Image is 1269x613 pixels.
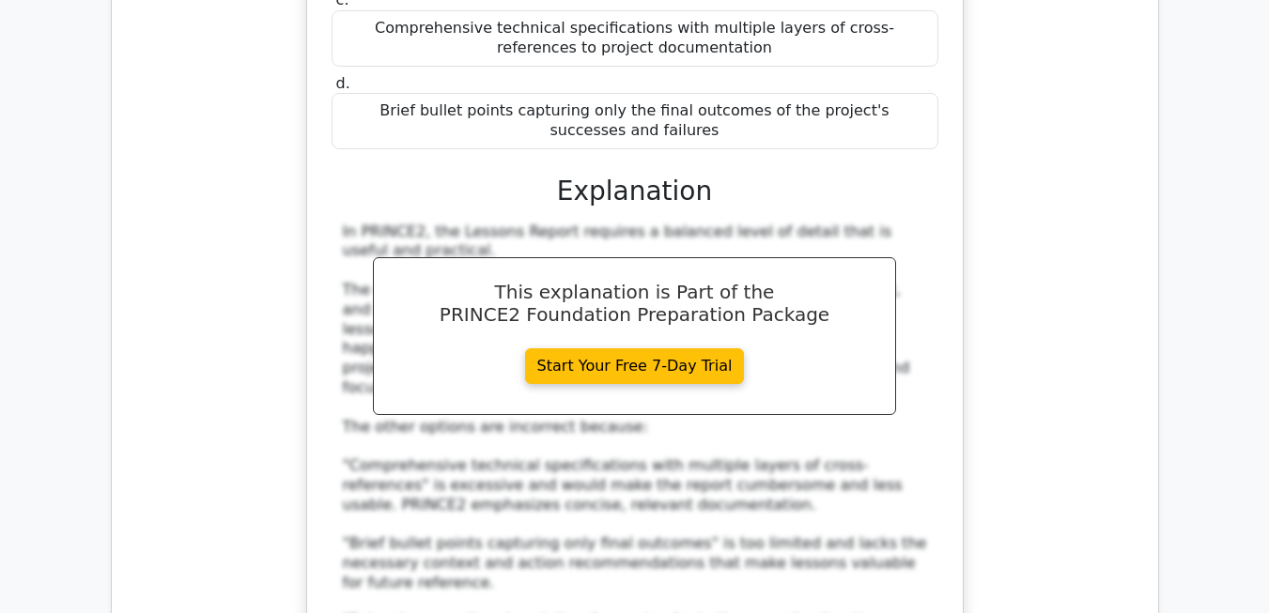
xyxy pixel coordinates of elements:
div: Brief bullet points capturing only the final outcomes of the project's successes and failures [332,93,938,149]
span: d. [336,74,350,92]
h3: Explanation [343,176,927,207]
div: Comprehensive technical specifications with multiple layers of cross-references to project docume... [332,10,938,67]
a: Start Your Free 7-Day Trial [525,348,745,384]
